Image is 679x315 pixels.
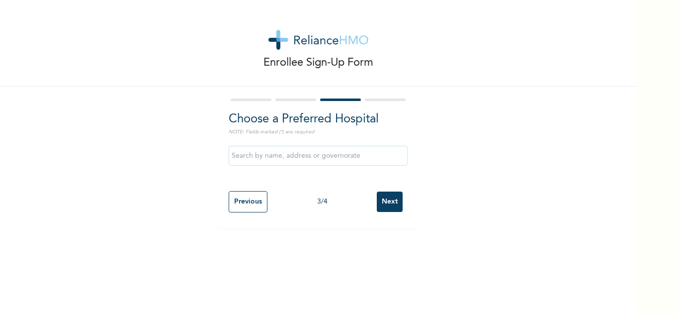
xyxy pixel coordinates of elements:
[229,128,408,136] p: NOTE: Fields marked (*) are required
[263,55,373,71] p: Enrollee Sign-Up Form
[377,192,403,212] input: Next
[229,146,408,166] input: Search by name, address or governorate
[229,191,267,212] input: Previous
[229,110,408,128] h2: Choose a Preferred Hospital
[267,197,377,207] div: 3 / 4
[268,30,368,50] img: logo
